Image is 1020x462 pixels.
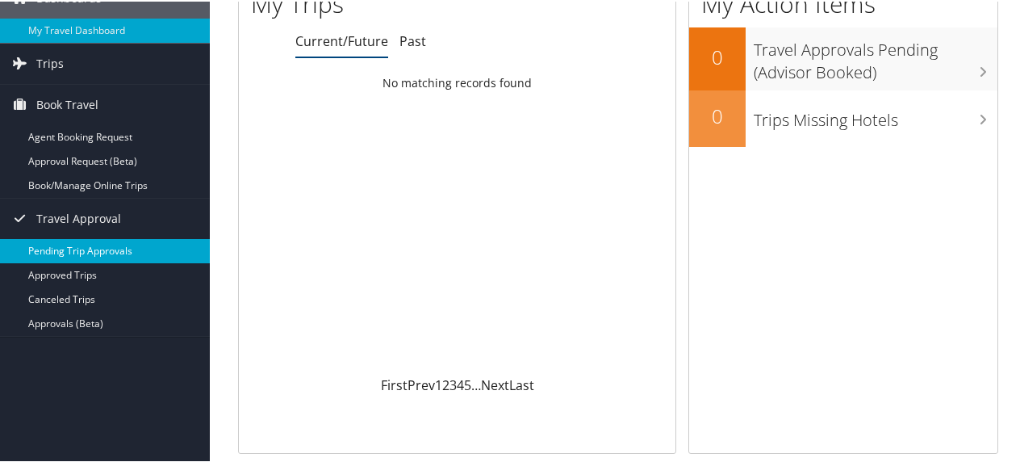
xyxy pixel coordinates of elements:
a: Current/Future [295,31,388,48]
h2: 0 [689,42,746,69]
a: 1 [435,375,442,393]
a: 3 [449,375,457,393]
h3: Travel Approvals Pending (Advisor Booked) [754,29,997,82]
a: 5 [464,375,471,393]
span: Trips [36,42,64,82]
a: 4 [457,375,464,393]
a: Next [481,375,509,393]
a: 0Travel Approvals Pending (Advisor Booked) [689,26,997,88]
a: 2 [442,375,449,393]
span: Book Travel [36,83,98,124]
a: Prev [408,375,435,393]
span: … [471,375,481,393]
a: First [381,375,408,393]
a: Past [399,31,426,48]
a: 0Trips Missing Hotels [689,89,997,145]
h2: 0 [689,101,746,128]
h3: Trips Missing Hotels [754,99,997,130]
td: No matching records found [239,67,675,96]
span: Travel Approval [36,197,121,237]
a: Last [509,375,534,393]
